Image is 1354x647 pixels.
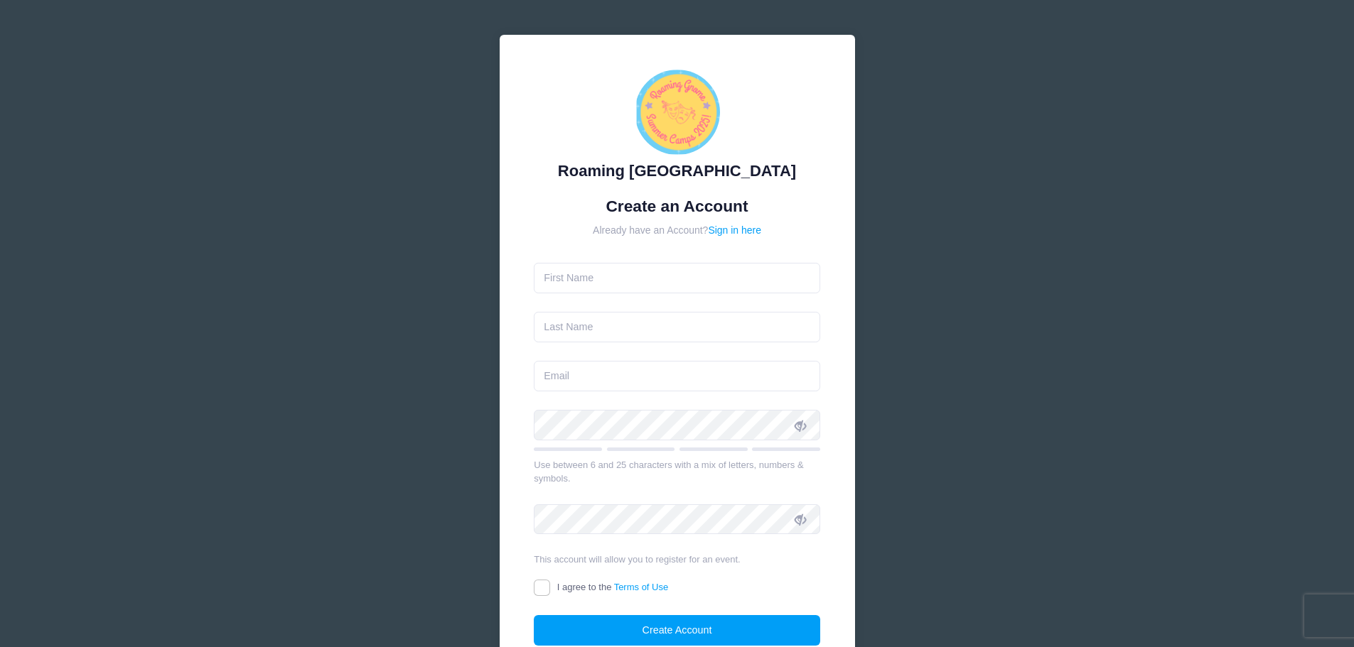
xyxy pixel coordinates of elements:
[534,312,820,342] input: Last Name
[708,224,761,236] a: Sign in here
[534,159,820,183] div: Roaming [GEOGRAPHIC_DATA]
[635,70,720,155] img: Roaming Gnome Theatre
[534,197,820,216] h1: Create an Account
[534,263,820,293] input: First Name
[534,458,820,486] div: Use between 6 and 25 characters with a mix of letters, numbers & symbols.
[534,223,820,238] div: Already have an Account?
[534,615,820,646] button: Create Account
[534,361,820,391] input: Email
[534,580,550,596] input: I agree to theTerms of Use
[614,582,669,592] a: Terms of Use
[534,553,820,567] div: This account will allow you to register for an event.
[557,582,668,592] span: I agree to the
